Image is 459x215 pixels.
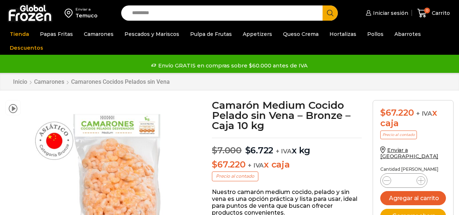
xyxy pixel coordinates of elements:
[36,27,77,41] a: Papas Fritas
[397,175,411,186] input: Product quantity
[430,9,450,17] span: Carrito
[6,27,33,41] a: Tienda
[326,27,360,41] a: Hortalizas
[212,159,217,170] span: $
[380,107,386,118] span: $
[424,8,430,13] span: 0
[34,78,65,85] a: Camarones
[212,160,362,170] p: x caja
[415,5,452,22] a: 0 Carrito
[212,159,245,170] bdi: 67.220
[6,41,47,55] a: Descuentos
[71,78,170,85] a: Camarones Cocidos Pelados sin Vena
[80,27,117,41] a: Camarones
[279,27,322,41] a: Queso Crema
[121,27,183,41] a: Pescados y Mariscos
[212,100,362,131] h1: Camarón Medium Cocido Pelado sin Vena – Bronze – Caja 10 kg
[239,27,276,41] a: Appetizers
[245,145,274,156] bdi: 6.722
[245,145,251,156] span: $
[380,131,417,139] p: Precio al contado
[380,107,414,118] bdi: 67.220
[75,7,98,12] div: Enviar a
[212,171,258,181] p: Precio al contado
[13,78,28,85] a: Inicio
[323,5,338,21] button: Search button
[212,145,217,156] span: $
[380,167,446,172] p: Cantidad [PERSON_NAME]
[380,191,446,205] button: Agregar al carrito
[276,148,292,155] span: + IVA
[364,6,408,20] a: Iniciar sesión
[187,27,235,41] a: Pulpa de Frutas
[248,162,264,169] span: + IVA
[13,78,170,85] nav: Breadcrumb
[212,138,362,156] p: x kg
[371,9,408,17] span: Iniciar sesión
[380,147,438,160] a: Enviar a [GEOGRAPHIC_DATA]
[364,27,387,41] a: Pollos
[380,108,446,129] div: x caja
[416,110,432,117] span: + IVA
[65,7,75,19] img: address-field-icon.svg
[212,145,242,156] bdi: 7.000
[391,27,425,41] a: Abarrotes
[75,12,98,19] div: Temuco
